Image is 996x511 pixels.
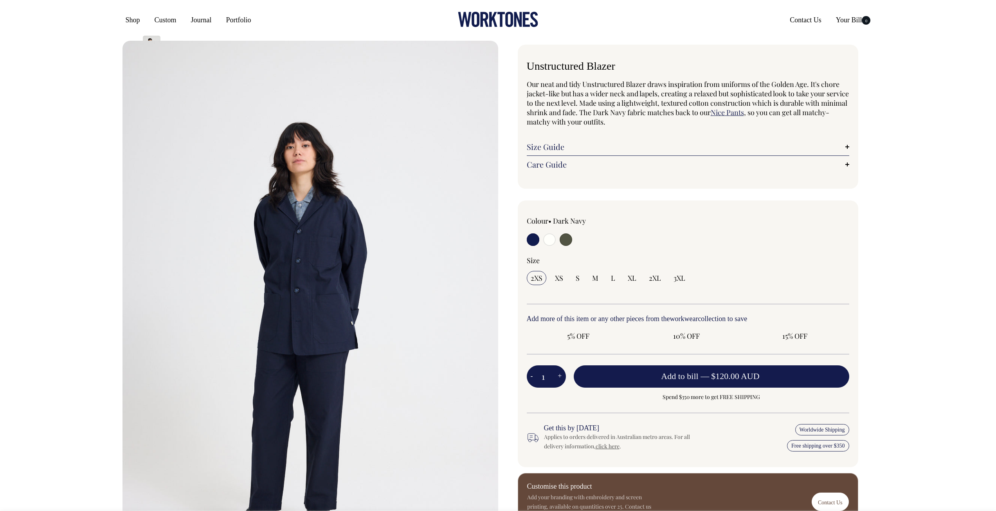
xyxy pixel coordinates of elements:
input: S [572,271,584,285]
span: 10% OFF [639,331,735,341]
input: 5% OFF [527,329,630,343]
div: Applies to orders delivered in Australian metro areas. For all delivery information, . [544,432,703,451]
input: 15% OFF [743,329,847,343]
a: Shop [122,13,143,27]
a: Custom [151,13,180,27]
input: 2XS [527,271,546,285]
input: 2XL [645,271,665,285]
span: 15% OFF [747,331,843,341]
input: XS [551,271,567,285]
button: + [554,369,566,385]
a: Care Guide [527,160,849,169]
input: M [588,271,602,285]
input: 3XL [670,271,689,285]
input: 10% OFF [635,329,738,343]
span: 0 [862,16,870,25]
span: XS [555,273,563,283]
a: Size Guide [527,142,849,152]
span: 3XL [674,273,685,283]
span: 2XS [531,273,542,283]
span: XL [628,273,636,283]
a: Portfolio [223,13,254,27]
span: L [611,273,615,283]
a: Journal [188,13,215,27]
input: L [607,271,619,285]
span: 5% OFF [531,331,627,341]
a: Your Bill0 [833,13,874,27]
span: 2XL [649,273,661,283]
a: click here [596,442,620,450]
span: S [576,273,580,283]
button: - [527,369,537,385]
span: M [592,273,598,283]
img: off-white [143,36,160,63]
a: Contact Us [787,13,825,27]
input: XL [624,271,640,285]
